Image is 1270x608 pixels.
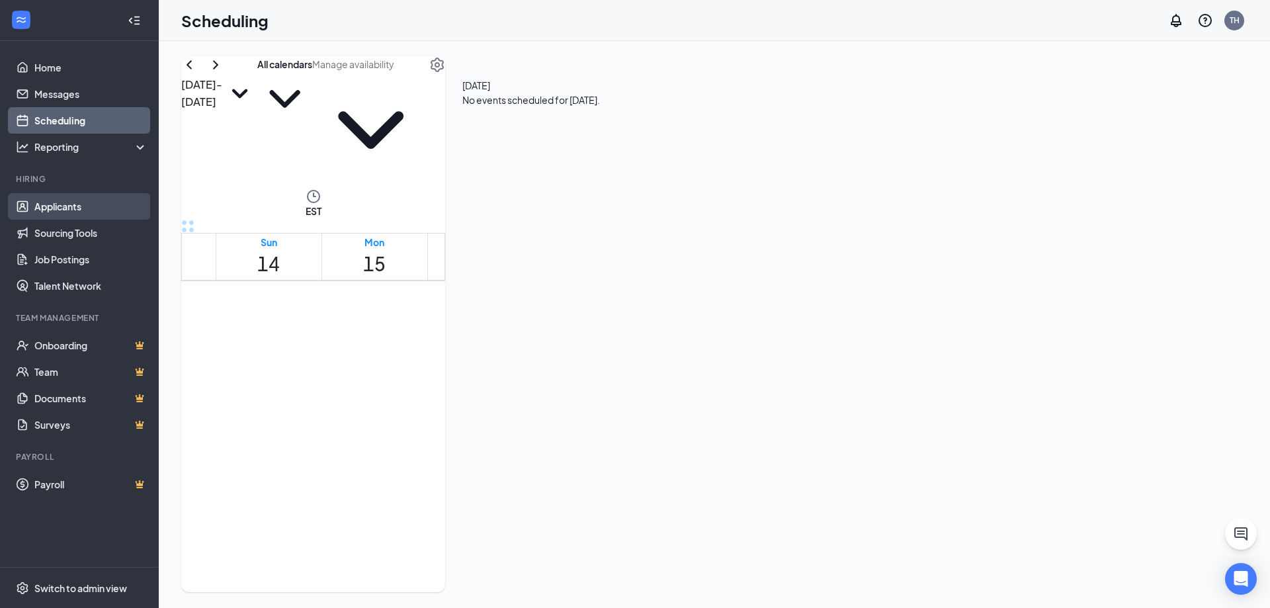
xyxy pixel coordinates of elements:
[306,189,321,204] svg: Clock
[1225,563,1257,595] div: Open Intercom Messenger
[34,582,127,595] div: Switch to admin view
[34,412,148,438] a: SurveysCrown
[181,76,222,111] h3: [DATE] - [DATE]
[1233,526,1249,542] svg: ChatActive
[16,173,145,185] div: Hiring
[429,57,445,189] a: Settings
[257,235,280,249] div: Sun
[128,14,141,27] svg: Collapse
[16,140,29,153] svg: Analysis
[15,13,28,26] svg: WorkstreamLogo
[257,57,312,126] button: All calendarsChevronDown
[34,81,148,107] a: Messages
[312,57,429,71] input: Manage availability
[360,234,388,280] a: September 15, 2025
[34,246,148,273] a: Job Postings
[34,273,148,299] a: Talent Network
[462,93,600,107] span: No events scheduled for [DATE].
[34,54,148,81] a: Home
[257,249,280,279] h1: 14
[34,140,148,153] div: Reporting
[34,193,148,220] a: Applicants
[429,57,445,73] svg: Settings
[306,204,321,218] span: EST
[257,71,312,126] svg: ChevronDown
[34,107,148,134] a: Scheduling
[34,385,148,412] a: DocumentsCrown
[255,234,282,280] a: September 14, 2025
[208,57,224,73] svg: ChevronRight
[16,312,145,324] div: Team Management
[1230,15,1240,26] div: TH
[1168,13,1184,28] svg: Notifications
[181,9,269,32] h1: Scheduling
[462,78,600,93] span: [DATE]
[1197,13,1213,28] svg: QuestionInfo
[363,249,386,279] h1: 15
[34,220,148,246] a: Sourcing Tools
[16,582,29,595] svg: Settings
[181,57,197,73] svg: ChevronLeft
[34,332,148,359] a: OnboardingCrown
[222,76,257,111] svg: SmallChevronDown
[16,451,145,462] div: Payroll
[34,359,148,385] a: TeamCrown
[1225,518,1257,550] button: ChatActive
[363,235,386,249] div: Mon
[34,471,148,498] a: PayrollCrown
[312,71,429,189] svg: ChevronDown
